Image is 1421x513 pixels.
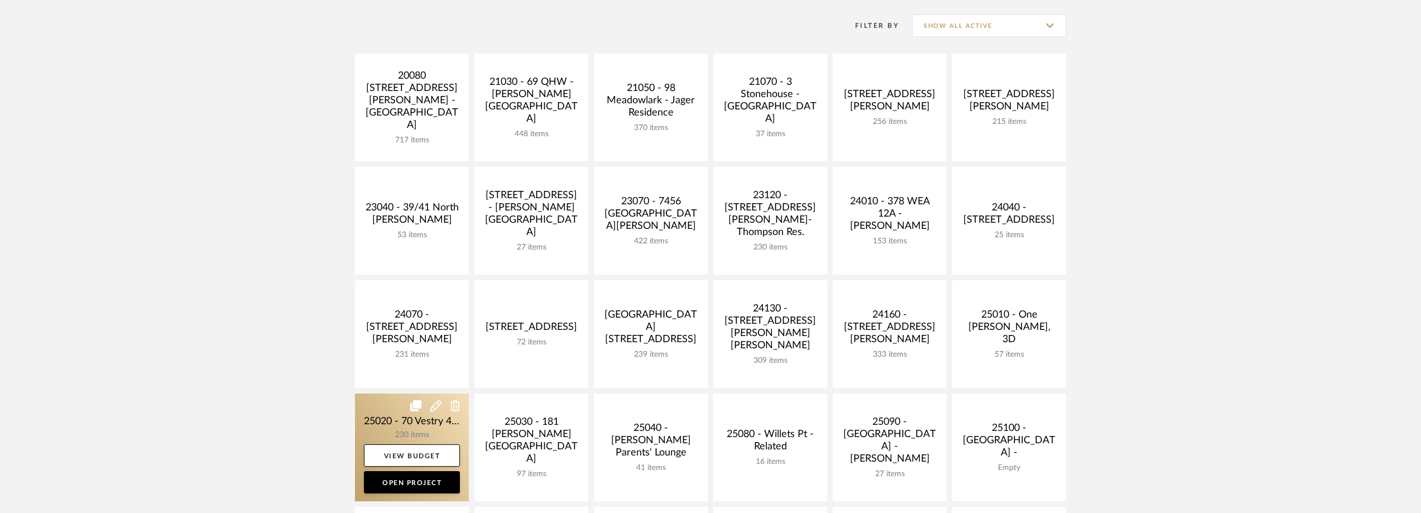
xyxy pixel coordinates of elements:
[842,416,938,469] div: 25090 - [GEOGRAPHIC_DATA] - [PERSON_NAME]
[603,195,699,237] div: 23070 - 7456 [GEOGRAPHIC_DATA][PERSON_NAME]
[364,444,460,467] a: View Budget
[961,463,1057,473] div: Empty
[722,189,818,243] div: 23120 - [STREET_ADDRESS][PERSON_NAME]-Thompson Res.
[364,136,460,145] div: 717 items
[842,469,938,479] div: 27 items
[961,88,1057,117] div: [STREET_ADDRESS][PERSON_NAME]
[722,130,818,139] div: 37 items
[722,76,818,130] div: 21070 - 3 Stonehouse - [GEOGRAPHIC_DATA]
[483,189,579,243] div: [STREET_ADDRESS] - [PERSON_NAME][GEOGRAPHIC_DATA]
[364,231,460,240] div: 53 items
[722,428,818,457] div: 25080 - Willets Pt - Related
[961,202,1057,231] div: 24040 - [STREET_ADDRESS]
[842,117,938,127] div: 256 items
[842,195,938,237] div: 24010 - 378 WEA 12A - [PERSON_NAME]
[603,463,699,473] div: 41 items
[842,237,938,246] div: 153 items
[364,202,460,231] div: 23040 - 39/41 North [PERSON_NAME]
[603,237,699,246] div: 422 items
[722,356,818,366] div: 309 items
[961,350,1057,359] div: 57 items
[483,321,579,338] div: [STREET_ADDRESS]
[603,422,699,463] div: 25040 - [PERSON_NAME] Parents' Lounge
[483,130,579,139] div: 448 items
[364,70,460,136] div: 20080 [STREET_ADDRESS][PERSON_NAME] - [GEOGRAPHIC_DATA]
[364,471,460,493] a: Open Project
[483,243,579,252] div: 27 items
[603,309,699,350] div: [GEOGRAPHIC_DATA][STREET_ADDRESS]
[842,88,938,117] div: [STREET_ADDRESS][PERSON_NAME]
[961,309,1057,350] div: 25010 - One [PERSON_NAME], 3D
[722,243,818,252] div: 230 items
[364,309,460,350] div: 24070 - [STREET_ADDRESS][PERSON_NAME]
[603,350,699,359] div: 239 items
[603,82,699,123] div: 21050 - 98 Meadowlark - Jager Residence
[483,76,579,130] div: 21030 - 69 QHW - [PERSON_NAME][GEOGRAPHIC_DATA]
[483,338,579,347] div: 72 items
[722,457,818,467] div: 16 items
[961,117,1057,127] div: 215 items
[722,303,818,356] div: 24130 - [STREET_ADDRESS][PERSON_NAME][PERSON_NAME]
[842,350,938,359] div: 333 items
[364,350,460,359] div: 231 items
[961,422,1057,463] div: 25100 - [GEOGRAPHIC_DATA] -
[841,20,899,31] div: Filter By
[483,469,579,479] div: 97 items
[961,231,1057,240] div: 25 items
[603,123,699,133] div: 370 items
[842,309,938,350] div: 24160 - [STREET_ADDRESS][PERSON_NAME]
[483,416,579,469] div: 25030 - 181 [PERSON_NAME][GEOGRAPHIC_DATA]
